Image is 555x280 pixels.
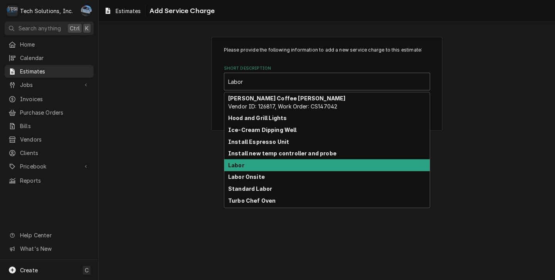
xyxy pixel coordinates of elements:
[228,150,336,157] strong: Install new temp controller and probe
[85,24,89,32] span: K
[224,47,430,53] p: Please provide the following information to add a new service charge to this estimate:
[20,95,90,103] span: Invoices
[228,162,244,168] strong: Labor
[5,160,94,173] a: Go to Pricebook
[147,6,215,16] span: Add Service Charge
[5,106,94,119] a: Purchase Orders
[228,103,337,110] span: Vendor ID: 126817, Work Order: CS147042
[20,67,90,75] span: Estimates
[5,22,94,35] button: Search anythingCtrlK
[228,185,272,192] strong: Standard Labor
[5,38,94,51] a: Home
[5,229,94,242] a: Go to Help Center
[85,266,89,274] span: C
[20,40,90,48] span: Home
[20,267,38,273] span: Create
[20,7,73,15] div: Tech Solutions, Inc.
[228,173,265,180] strong: Labor Onsite
[81,5,92,16] div: JP
[20,81,78,89] span: Jobs
[5,147,94,159] a: Clients
[224,47,430,90] div: Line Item Create/Update Form
[101,5,144,17] a: Estimates
[5,133,94,146] a: Vendors
[224,65,430,72] label: Short Description
[20,177,90,185] span: Reports
[7,5,18,16] div: Tech Solutions, Inc.'s Avatar
[5,174,94,187] a: Reports
[5,52,94,64] a: Calendar
[20,54,90,62] span: Calendar
[5,65,94,78] a: Estimates
[20,162,78,170] span: Pricebook
[20,149,90,157] span: Clients
[116,7,141,15] span: Estimates
[228,138,289,145] strong: Install Espresso Unit
[228,115,287,121] strong: Hood and Grill Lights
[224,65,430,90] div: Short Description
[18,24,61,32] span: Search anything
[211,37,442,131] div: Line Item Create/Update
[20,122,90,130] span: Bills
[5,93,94,105] a: Invoices
[70,24,80,32] span: Ctrl
[7,5,18,16] div: T
[224,207,430,218] div: Add "Labor" to PriceBook
[20,108,90,117] span: Purchase Orders
[81,5,92,16] div: Joe Paschal's Avatar
[5,120,94,132] a: Bills
[20,245,89,253] span: What's New
[20,231,89,239] span: Help Center
[228,197,276,204] strong: Turbo Chef Oven
[228,127,297,133] strong: Ice-Cream Dipping Well
[5,242,94,255] a: Go to What's New
[5,78,94,91] a: Go to Jobs
[20,135,90,143] span: Vendors
[228,95,345,102] strong: [PERSON_NAME] Coffee [PERSON_NAME]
